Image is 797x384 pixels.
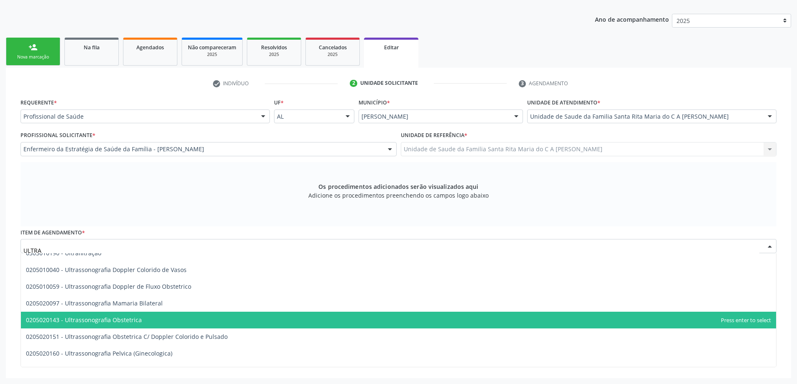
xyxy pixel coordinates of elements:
[277,112,337,121] span: AL
[312,51,354,58] div: 2025
[359,97,390,109] label: Município
[26,333,228,341] span: 0205020151 - Ultrassonografia Obstetrica C/ Doppler Colorido e Pulsado
[188,51,236,58] div: 2025
[21,129,95,142] label: Profissional Solicitante
[253,51,295,58] div: 2025
[530,112,759,121] span: Unidade de Saude da Familia Santa Rita Maria do C A [PERSON_NAME]
[26,349,172,357] span: 0205020160 - Ultrassonografia Pelvica (Ginecologica)
[350,80,357,87] div: 2
[23,242,759,259] input: Buscar por procedimento
[136,44,164,51] span: Agendados
[23,112,253,121] span: Profissional de Saúde
[21,226,85,239] label: Item de agendamento
[28,43,38,52] div: person_add
[84,44,100,51] span: Na fila
[319,44,347,51] span: Cancelados
[361,112,506,121] span: [PERSON_NAME]
[26,316,142,324] span: 0205020143 - Ultrassonografia Obstetrica
[26,266,187,274] span: 0205010040 - Ultrassonografia Doppler Colorido de Vasos
[261,44,287,51] span: Resolvidos
[384,44,399,51] span: Editar
[26,282,191,290] span: 0205010059 - Ultrassonografia Doppler de Fluxo Obstetrico
[318,182,478,191] span: Os procedimentos adicionados serão visualizados aqui
[595,14,669,24] p: Ano de acompanhamento
[26,366,155,374] span: 0205020178 - Ultrassonografia Transfontanela
[21,97,57,109] label: Requerente
[308,191,489,200] span: Adicione os procedimentos preenchendo os campos logo abaixo
[23,145,379,153] span: Enfermeiro da Estratégia de Saúde da Família - [PERSON_NAME]
[188,44,236,51] span: Não compareceram
[26,299,163,307] span: 0205020097 - Ultrassonografia Mamaria Bilateral
[274,97,284,109] label: UF
[12,54,54,60] div: Nova marcação
[527,97,600,109] label: Unidade de atendimento
[26,249,101,257] span: 0305010190 - Ultrafiltração
[401,129,467,142] label: Unidade de referência
[360,79,418,87] div: Unidade solicitante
